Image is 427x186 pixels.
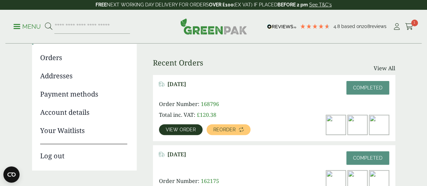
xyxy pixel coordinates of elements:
[393,23,401,30] i: My Account
[333,24,341,29] span: 4.8
[153,58,203,67] h3: Recent Orders
[180,18,247,34] img: GreenPak Supplies
[411,20,418,26] span: 1
[40,144,127,161] a: Log out
[326,115,346,135] img: 7in-greaseproof-bag-a_1-300x200.jpg
[405,22,413,32] a: 1
[267,24,296,29] img: REVIEWS.io
[159,111,195,118] span: Total inc. VAT:
[207,124,250,135] a: Reorder
[40,89,127,99] a: Payment methods
[201,177,219,185] span: 162175
[197,111,200,118] span: £
[14,23,41,29] a: Menu
[3,166,20,183] button: Open CMP widget
[159,177,199,185] span: Order Number:
[209,2,234,7] strong: OVER £100
[40,53,127,63] a: Orders
[40,71,127,81] a: Addresses
[166,127,196,132] span: View order
[353,155,382,161] span: Completed
[370,24,386,29] span: reviews
[96,2,107,7] strong: FREE
[40,126,127,136] a: Your Waitlists
[167,81,186,87] span: [DATE]
[40,107,127,117] a: Account details
[353,85,382,90] span: Completed
[369,115,389,135] img: Large-Kraft-Chicken-Box-with-Chicken-and-Chips-300x200.jpg
[201,100,219,108] span: 168796
[213,127,236,132] span: Reorder
[159,124,203,135] a: View order
[277,2,308,7] strong: BEFORE 2 pm
[405,23,413,30] i: Cart
[309,2,332,7] a: See T&C's
[167,151,186,158] span: [DATE]
[300,23,330,29] div: 4.79 Stars
[341,24,362,29] span: Based on
[14,23,41,31] p: Menu
[362,24,370,29] span: 208
[374,64,395,72] a: View All
[348,115,367,135] img: dsc3344b_1-300x200.jpg
[197,111,216,118] bdi: 120.38
[159,100,199,108] span: Order Number:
